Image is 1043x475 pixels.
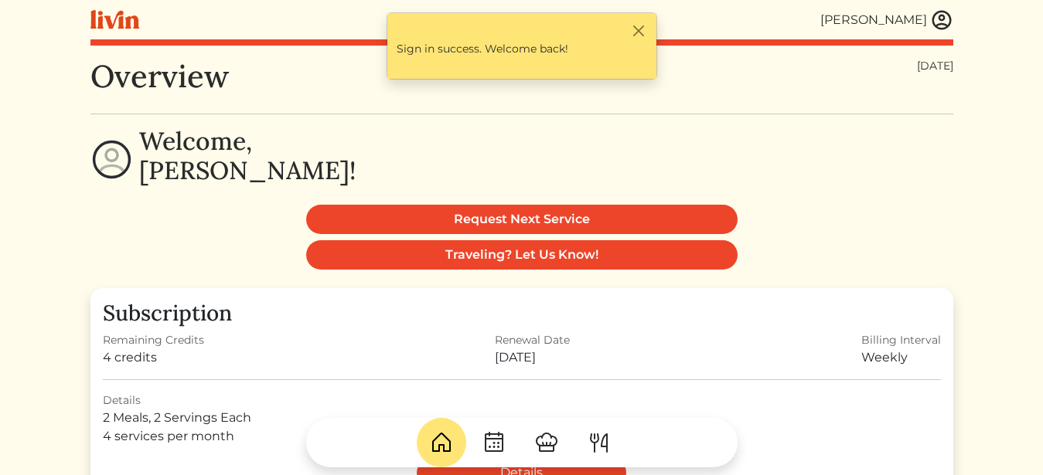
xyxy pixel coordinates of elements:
[917,58,953,74] div: [DATE]
[482,430,506,455] img: CalendarDots-5bcf9d9080389f2a281d69619e1c85352834be518fbc73d9501aef674afc0d57.svg
[930,8,953,32] img: user_account-e6e16d2ec92f44fc35f99ef0dc9cddf60790bfa021a6ecb1c896eb5d2907b31c.svg
[103,348,204,367] div: 4 credits
[139,127,356,186] h2: Welcome, [PERSON_NAME]!
[631,22,647,39] button: Close
[861,332,941,348] div: Billing Interval
[90,58,229,95] h1: Overview
[495,332,570,348] div: Renewal Date
[103,392,941,409] div: Details
[429,430,454,455] img: House-9bf13187bcbb5817f509fe5e7408150f90897510c4275e13d0d5fca38e0b5951.svg
[306,205,738,234] a: Request Next Service
[820,11,927,29] div: [PERSON_NAME]
[103,332,204,348] div: Remaining Credits
[103,300,941,327] h3: Subscription
[306,240,738,270] a: Traveling? Let Us Know!
[534,430,559,455] img: ChefHat-a374fb509e4f37eb0702ca99f5f64f3b6956810f32a249b33092029f8484b388.svg
[397,41,647,57] p: Sign in success. Welcome back!
[861,348,941,367] div: Weekly
[495,348,570,367] div: [DATE]
[90,10,139,29] img: livin-logo-a0d97d1a881af30f6274990eb6222085a2533c92bbd1e4f22c21b4f0d0e3210c.svg
[587,430,612,455] img: ForkKnife-55491504ffdb50bab0c1e09e7649658475375261d09fd45db06cec23bce548bf.svg
[90,138,133,181] img: profile-circle-6dcd711754eaac681cb4e5fa6e5947ecf152da99a3a386d1f417117c42b37ef2.svg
